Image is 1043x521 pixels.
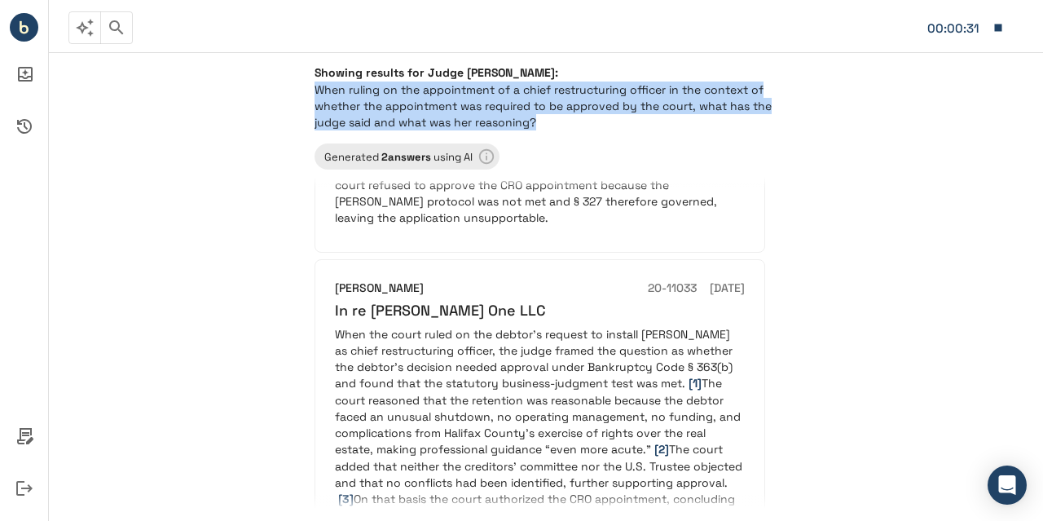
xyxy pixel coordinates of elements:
span: [1] [689,376,702,391]
span: [3] [338,492,354,506]
div: Matter: 108990:0001 [927,18,984,39]
h6: [PERSON_NAME] [335,280,424,298]
div: Learn more about your results [315,143,499,170]
div: Open Intercom Messenger [988,466,1027,505]
span: [2] [654,442,669,457]
h6: 20-11033 [648,280,697,298]
h6: Showing results for Judge [PERSON_NAME]: [315,65,777,80]
p: When ruling on the appointment of a chief restructuring officer in the context of whether the app... [315,82,777,130]
b: 2 answer s [381,150,431,164]
h6: [DATE] [710,280,745,298]
span: Generated using AI [315,150,482,164]
button: Matter: 108990:0001 [919,11,1012,45]
h6: In re [PERSON_NAME] One LLC [335,301,745,320]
